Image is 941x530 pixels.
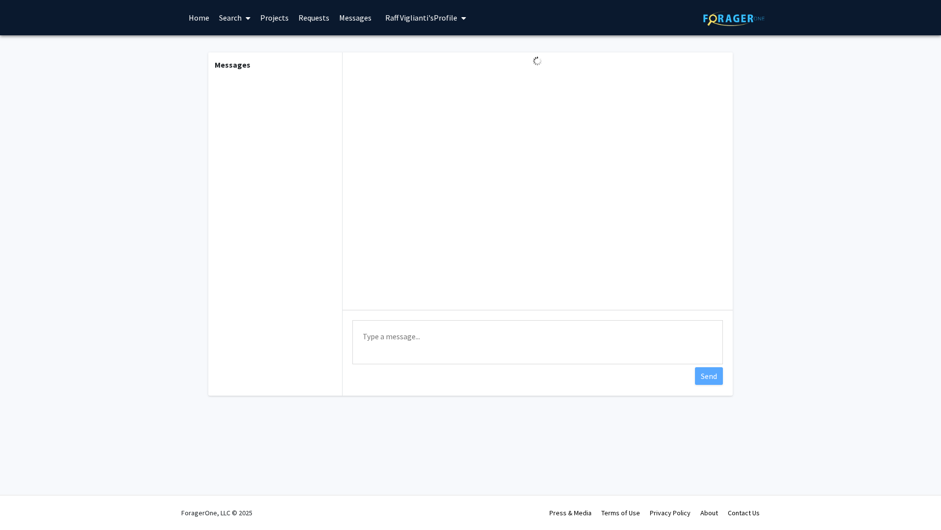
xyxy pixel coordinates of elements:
a: Terms of Use [601,508,640,517]
img: Loading [529,52,546,70]
a: Messages [334,0,376,35]
textarea: Message [352,320,723,364]
a: Projects [255,0,294,35]
img: ForagerOne Logo [703,11,765,26]
a: Search [214,0,255,35]
a: About [700,508,718,517]
a: Home [184,0,214,35]
div: ForagerOne, LLC © 2025 [181,496,252,530]
button: Send [695,367,723,385]
b: Messages [215,60,250,70]
span: Raff Viglianti's Profile [385,13,457,23]
a: Privacy Policy [650,508,691,517]
a: Contact Us [728,508,760,517]
a: Requests [294,0,334,35]
a: Press & Media [549,508,592,517]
